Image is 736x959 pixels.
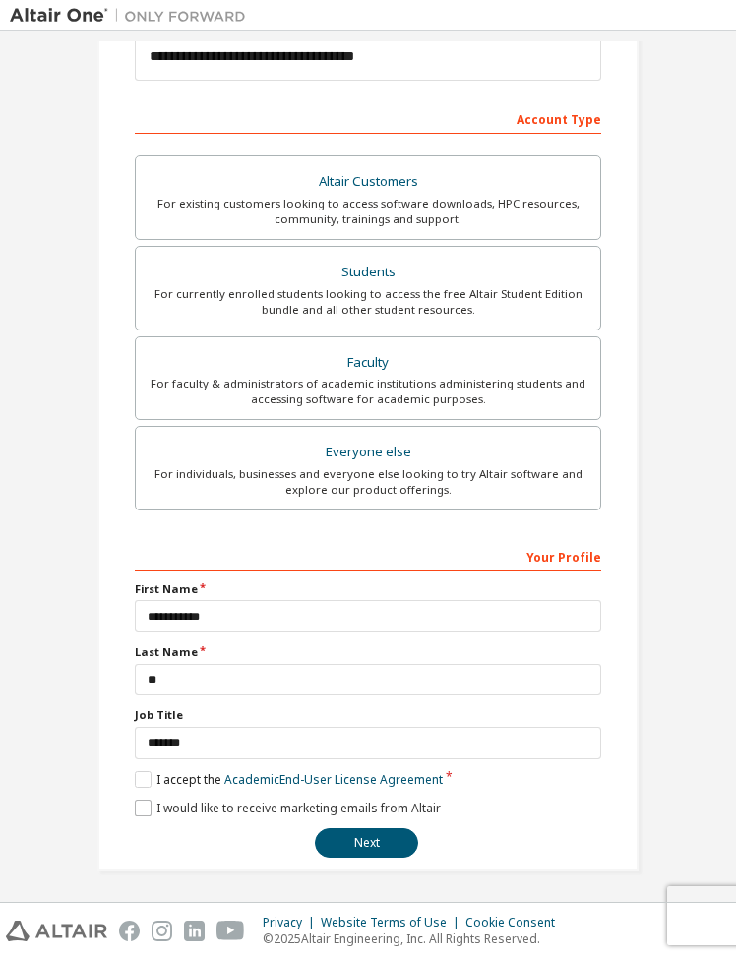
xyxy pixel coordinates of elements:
[135,581,601,597] label: First Name
[6,921,107,941] img: altair_logo.svg
[465,915,567,930] div: Cookie Consent
[315,828,418,858] button: Next
[119,921,140,941] img: facebook.svg
[135,707,601,723] label: Job Title
[135,771,443,788] label: I accept the
[321,915,465,930] div: Website Terms of Use
[135,800,441,816] label: I would like to receive marketing emails from Altair
[148,286,588,318] div: For currently enrolled students looking to access the free Altair Student Edition bundle and all ...
[148,376,588,407] div: For faculty & administrators of academic institutions administering students and accessing softwa...
[148,196,588,227] div: For existing customers looking to access software downloads, HPC resources, community, trainings ...
[224,771,443,788] a: Academic End-User License Agreement
[10,6,256,26] img: Altair One
[135,540,601,571] div: Your Profile
[263,915,321,930] div: Privacy
[135,644,601,660] label: Last Name
[184,921,205,941] img: linkedin.svg
[148,349,588,377] div: Faculty
[148,466,588,498] div: For individuals, businesses and everyone else looking to try Altair software and explore our prod...
[135,102,601,134] div: Account Type
[148,439,588,466] div: Everyone else
[263,930,567,947] p: © 2025 Altair Engineering, Inc. All Rights Reserved.
[152,921,172,941] img: instagram.svg
[148,168,588,196] div: Altair Customers
[216,921,245,941] img: youtube.svg
[148,259,588,286] div: Students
